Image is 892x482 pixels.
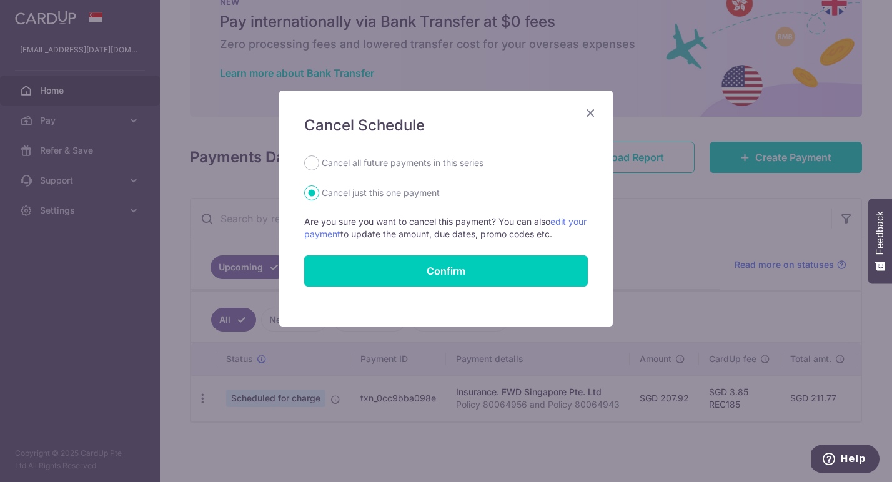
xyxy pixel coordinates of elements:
[304,215,588,240] p: Are you sure you want to cancel this payment? You can also to update the amount, due dates, promo...
[322,155,483,170] label: Cancel all future payments in this series
[304,255,588,287] button: Confirm
[583,106,598,120] button: Close
[875,211,886,255] span: Feedback
[811,445,880,476] iframe: Opens a widget where you can find more information
[304,116,588,135] h5: Cancel Schedule
[322,185,440,200] label: Cancel just this one payment
[868,199,892,283] button: Feedback - Show survey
